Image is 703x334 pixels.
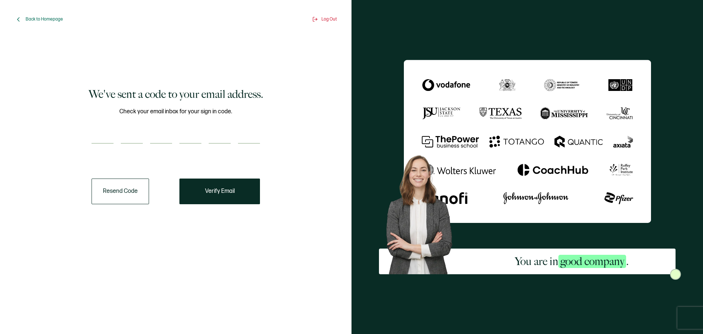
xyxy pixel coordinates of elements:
[321,16,337,22] span: Log Out
[119,107,232,116] span: Check your email inbox for your sign in code.
[179,179,260,204] button: Verify Email
[558,255,626,268] span: good company
[205,188,235,194] span: Verify Email
[89,87,263,102] h1: We've sent a code to your email address.
[379,149,468,274] img: Sertifier Signup - You are in <span class="strong-h">good company</span>. Hero
[404,60,651,223] img: Sertifier We've sent a code to your email address.
[515,254,629,269] h2: You are in .
[670,269,681,280] img: Sertifier Signup
[92,179,149,204] button: Resend Code
[26,16,63,22] span: Back to Homepage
